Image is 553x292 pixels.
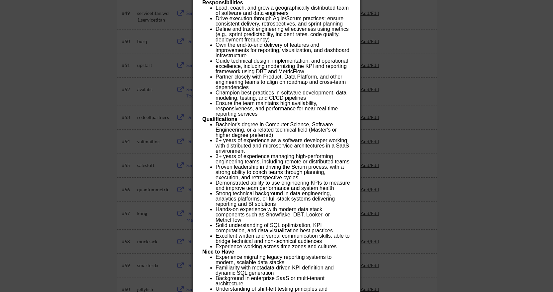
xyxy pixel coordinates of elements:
p: Guide technical design, implementation, and operational excellence, including modernizing the KPI... [216,58,350,74]
p: Excellent written and verbal communication skills; able to bridge technical and non-technical aud... [216,233,350,244]
p: Background in enterprise SaaS or multi-tenant architecture [216,276,350,286]
p: Demonstrated ability to use engineering KPIs to measure and improve team performance and system h... [216,180,350,191]
p: Define and track engineering effectiveness using metrics (e.g., sprint predictability, incident r... [216,27,350,42]
p: Solid understanding of SQL optimization, KPI computation, and data visualization best practices [216,223,350,233]
p: Proven leadership in driving the Scrum process, with a strong ability to coach teams through plan... [216,164,350,180]
p: Ensure the team maintains high availability, responsiveness, and performance for near-real-time r... [216,101,350,117]
p: Partner closely with Product, Data Platform, and other engineering teams to align on roadmap and ... [216,74,350,90]
p: Experience working across time zones and cultures [216,244,350,249]
p: Strong technical background in data engineering, analytics platforms, or full-stack systems deliv... [216,191,350,207]
p: Own the end-to-end delivery of features and improvements for reporting, visualization, and dashbo... [216,42,350,58]
p: 6+ years of experience as a software developer working with distributed and microservice architec... [216,138,350,154]
p: Lead, coach, and grow a geographically distributed team of software and data engineers [216,5,350,16]
p: Hands-on experience with modern data stack components such as Snowflake, DBT, Looker, or MetricFlow [216,207,350,223]
b: Qualifications [202,116,237,122]
p: Familiarity with metadata-driven KPI definition and dynamic SQL generation [216,265,350,276]
p: Champion best practices in software development, data modeling, testing, and CI/CD pipelines [216,90,350,101]
p: 3+ years of experience managing high-performing engineering teams, including remote or distribute... [216,154,350,164]
p: Bachelor's degree in Computer Science, Software Engineering, or a related technical field (Master... [216,122,350,138]
p: Experience migrating legacy reporting systems to modern, scalable data stacks [216,255,350,265]
b: Nice to Have [202,249,234,255]
p: Drive execution through Agile/Scrum practices; ensure consistent delivery, retrospectives, and sp... [216,16,350,27]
